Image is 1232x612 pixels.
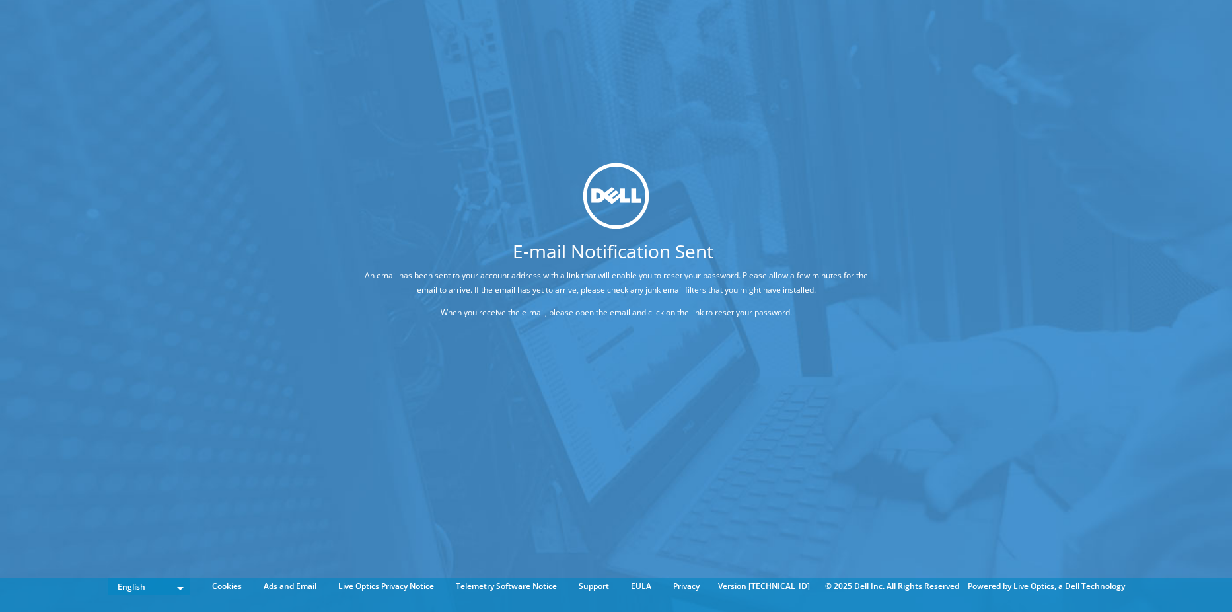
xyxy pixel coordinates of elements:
[583,163,649,229] img: dell_svg_logo.svg
[569,579,619,593] a: Support
[357,305,875,320] p: When you receive the e-mail, please open the email and click on the link to reset your password.
[308,242,918,260] h1: E-mail Notification Sent
[663,579,709,593] a: Privacy
[254,579,326,593] a: Ads and Email
[818,579,966,593] li: © 2025 Dell Inc. All Rights Reserved
[202,579,252,593] a: Cookies
[621,579,661,593] a: EULA
[446,579,567,593] a: Telemetry Software Notice
[328,579,444,593] a: Live Optics Privacy Notice
[711,579,816,593] li: Version [TECHNICAL_ID]
[968,579,1125,593] li: Powered by Live Optics, a Dell Technology
[357,268,875,297] p: An email has been sent to your account address with a link that will enable you to reset your pas...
